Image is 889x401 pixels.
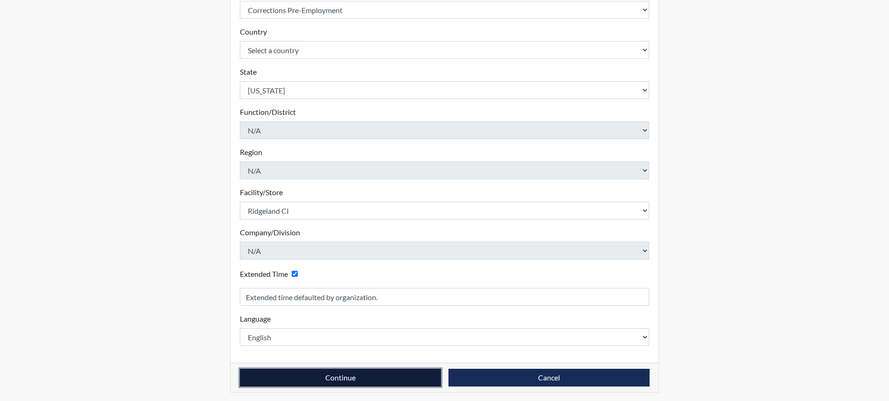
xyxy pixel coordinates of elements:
label: Language [240,313,271,324]
label: Region [240,147,262,158]
label: State [240,66,257,77]
label: Extended Time [240,268,288,280]
input: Reason for Extension [240,288,650,306]
button: Continue [240,369,441,387]
label: Facility/Store [240,187,283,198]
label: Function/District [240,106,296,118]
label: Company/Division [240,227,300,238]
label: Country [240,26,267,37]
button: Cancel [448,369,650,387]
div: Checking this box will provide the interviewee with an accomodation of extra time to answer each ... [240,267,301,281]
